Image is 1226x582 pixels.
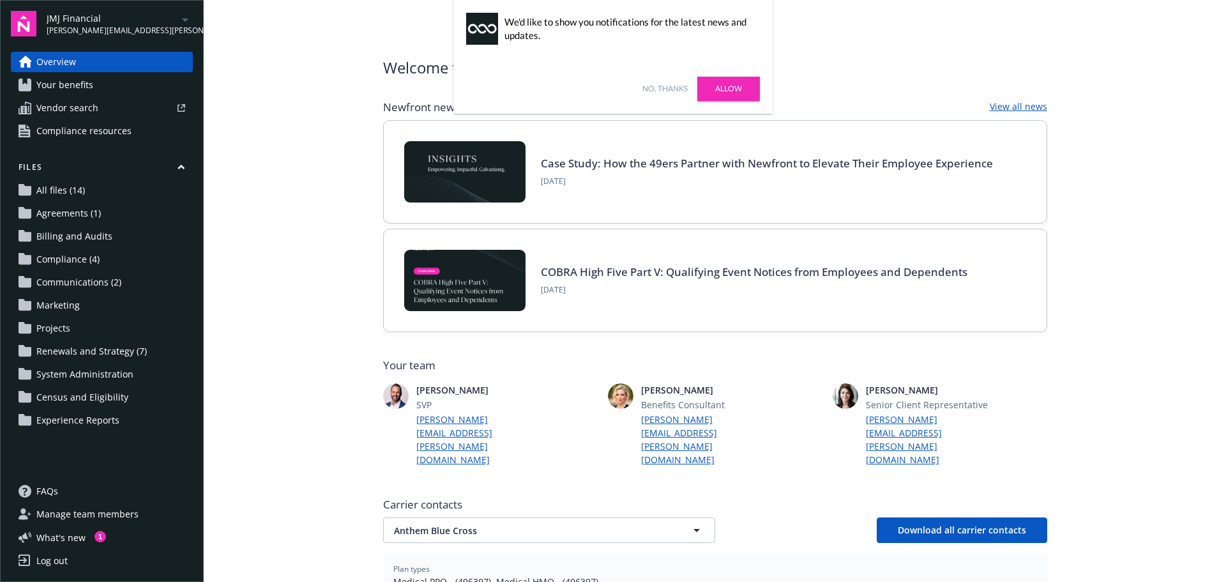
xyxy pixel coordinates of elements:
a: [PERSON_NAME][EMAIL_ADDRESS][PERSON_NAME][DOMAIN_NAME] [866,413,991,466]
img: photo [833,383,858,409]
div: Log out [36,551,68,571]
img: BLOG-Card Image - Compliance - COBRA High Five Pt 5 - 09-11-25.jpg [404,250,526,311]
a: Projects [11,318,193,339]
span: Benefits Consultant [641,398,766,411]
a: Overview [11,52,193,72]
span: Overview [36,52,76,72]
span: Experience Reports [36,410,119,431]
button: What's new1 [11,531,106,544]
span: Your benefits [36,75,93,95]
span: Carrier contacts [383,497,1047,512]
a: Compliance (4) [11,249,193,270]
span: Agreements (1) [36,203,101,224]
div: We'd like to show you notifications for the latest news and updates. [504,15,753,42]
button: Download all carrier contacts [877,517,1047,543]
a: Agreements (1) [11,203,193,224]
a: Allow [697,77,760,101]
span: [PERSON_NAME] [641,383,766,397]
span: [PERSON_NAME] [866,383,991,397]
a: View all news [990,100,1047,115]
span: Plan types [393,563,1037,575]
span: Newfront news [383,100,460,115]
a: Billing and Audits [11,226,193,247]
a: Case Study: How the 49ers Partner with Newfront to Elevate Their Employee Experience [541,156,993,171]
span: Compliance (4) [36,249,100,270]
a: Census and Eligibility [11,387,193,408]
button: Anthem Blue Cross [383,517,715,543]
span: Projects [36,318,70,339]
a: System Administration [11,364,193,385]
span: [PERSON_NAME][EMAIL_ADDRESS][PERSON_NAME][DOMAIN_NAME] [47,25,178,36]
a: Vendor search [11,98,193,118]
span: JMJ Financial [47,11,178,25]
button: JMJ Financial[PERSON_NAME][EMAIL_ADDRESS][PERSON_NAME][DOMAIN_NAME]arrowDropDown [47,11,193,36]
a: FAQs [11,481,193,502]
span: Billing and Audits [36,226,112,247]
img: photo [383,383,409,409]
span: Welcome to Navigator [383,56,540,79]
a: Renewals and Strategy (7) [11,341,193,362]
span: Vendor search [36,98,98,118]
span: Manage team members [36,504,139,525]
img: Card Image - INSIGHTS copy.png [404,141,526,203]
a: Compliance resources [11,121,193,141]
span: [DATE] [541,176,993,187]
div: 1 [95,531,106,542]
span: SVP [416,398,541,411]
button: Files [11,162,193,178]
a: Your benefits [11,75,193,95]
img: navigator-logo.svg [11,11,36,36]
a: Experience Reports [11,410,193,431]
a: No, thanks [642,83,688,95]
span: Marketing [36,295,80,316]
a: All files (14) [11,180,193,201]
img: photo [608,383,633,409]
span: What ' s new [36,531,86,544]
span: Your team [383,358,1047,373]
span: Renewals and Strategy (7) [36,341,147,362]
a: Manage team members [11,504,193,525]
span: Compliance resources [36,121,132,141]
span: Communications (2) [36,272,121,293]
a: Communications (2) [11,272,193,293]
a: COBRA High Five Part V: Qualifying Event Notices from Employees and Dependents [541,264,967,279]
span: Anthem Blue Cross [394,524,660,537]
span: System Administration [36,364,133,385]
a: Marketing [11,295,193,316]
span: Senior Client Representative [866,398,991,411]
span: All files (14) [36,180,85,201]
span: FAQs [36,481,58,502]
span: [PERSON_NAME] [416,383,541,397]
a: [PERSON_NAME][EMAIL_ADDRESS][PERSON_NAME][DOMAIN_NAME] [416,413,541,466]
span: Download all carrier contacts [898,524,1026,536]
span: [DATE] [541,284,967,296]
span: Census and Eligibility [36,387,128,408]
a: [PERSON_NAME][EMAIL_ADDRESS][PERSON_NAME][DOMAIN_NAME] [641,413,766,466]
a: arrowDropDown [178,11,193,27]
